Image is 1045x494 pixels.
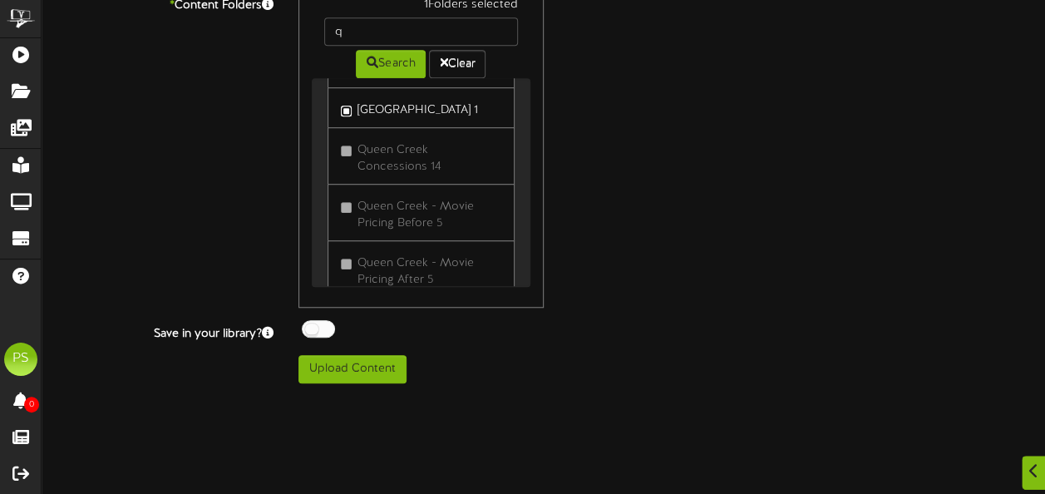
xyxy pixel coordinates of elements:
button: Upload Content [298,355,407,383]
input: [GEOGRAPHIC_DATA] 1 [341,106,352,116]
button: Search [356,50,426,78]
span: Queen Creek - Movie Pricing Before 5 [357,200,474,230]
span: 0 [24,397,39,412]
input: Queen Creek - Movie Pricing After 5 [341,259,352,269]
span: Queen Creek - Movie Pricing After 5 [357,257,474,286]
div: PS [4,343,37,376]
button: Clear [429,50,486,78]
input: Queen Creek Concessions 14 [341,146,352,156]
span: Queen Creek Concessions 14 [357,144,441,173]
input: Queen Creek - Movie Pricing Before 5 [341,202,352,213]
input: -- Search -- [324,17,517,46]
label: Save in your library? [29,320,286,343]
label: [GEOGRAPHIC_DATA] 1 [341,96,478,119]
